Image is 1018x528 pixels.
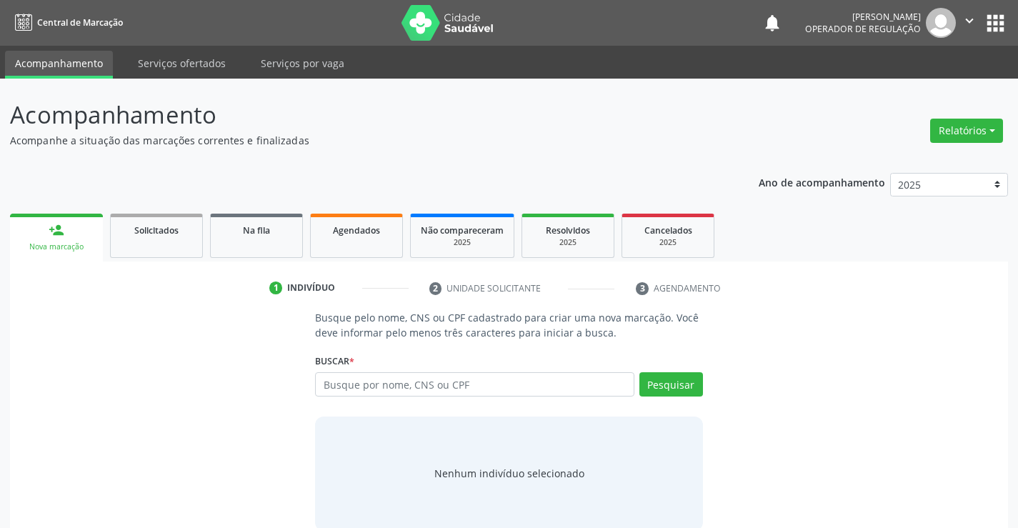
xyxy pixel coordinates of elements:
[759,173,885,191] p: Ano de acompanhamento
[37,16,123,29] span: Central de Marcação
[639,372,703,397] button: Pesquisar
[10,97,709,133] p: Acompanhamento
[5,51,113,79] a: Acompanhamento
[532,237,604,248] div: 2025
[287,282,335,294] div: Indivíduo
[269,282,282,294] div: 1
[333,224,380,236] span: Agendados
[805,11,921,23] div: [PERSON_NAME]
[983,11,1008,36] button: apps
[128,51,236,76] a: Serviços ofertados
[315,350,354,372] label: Buscar
[49,222,64,238] div: person_add
[434,466,584,481] div: Nenhum indivíduo selecionado
[805,23,921,35] span: Operador de regulação
[243,224,270,236] span: Na fila
[315,372,634,397] input: Busque por nome, CNS ou CPF
[644,224,692,236] span: Cancelados
[546,224,590,236] span: Resolvidos
[762,13,782,33] button: notifications
[421,224,504,236] span: Não compareceram
[632,237,704,248] div: 2025
[10,11,123,34] a: Central de Marcação
[315,310,702,340] p: Busque pelo nome, CNS ou CPF cadastrado para criar uma nova marcação. Você deve informar pelo men...
[926,8,956,38] img: img
[956,8,983,38] button: 
[10,133,709,148] p: Acompanhe a situação das marcações correntes e finalizadas
[930,119,1003,143] button: Relatórios
[962,13,977,29] i: 
[251,51,354,76] a: Serviços por vaga
[421,237,504,248] div: 2025
[20,241,93,252] div: Nova marcação
[134,224,179,236] span: Solicitados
